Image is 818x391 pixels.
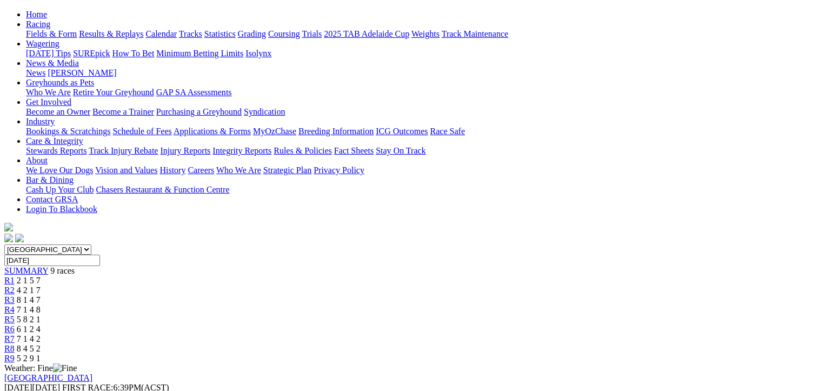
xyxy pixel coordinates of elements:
[298,127,374,136] a: Breeding Information
[17,324,41,334] span: 6 1 2 4
[26,68,814,78] div: News & Media
[156,88,232,97] a: GAP SA Assessments
[26,49,71,58] a: [DATE] Tips
[26,185,814,195] div: Bar & Dining
[245,49,271,58] a: Isolynx
[212,146,271,155] a: Integrity Reports
[244,107,285,116] a: Syndication
[268,29,300,38] a: Coursing
[96,185,229,194] a: Chasers Restaurant & Function Centre
[4,276,15,285] a: R1
[204,29,236,38] a: Statistics
[145,29,177,38] a: Calendar
[376,146,425,155] a: Stay On Track
[174,127,251,136] a: Applications & Forms
[26,49,814,58] div: Wagering
[263,165,311,175] a: Strategic Plan
[26,117,55,126] a: Industry
[4,363,77,373] span: Weather: Fine
[26,88,71,97] a: Who We Are
[4,223,13,231] img: logo-grsa-white.png
[4,354,15,363] a: R9
[79,29,143,38] a: Results & Replays
[26,29,77,38] a: Fields & Form
[26,107,90,116] a: Become an Owner
[26,19,50,29] a: Racing
[26,156,48,165] a: About
[4,373,92,382] a: [GEOGRAPHIC_DATA]
[159,165,185,175] a: History
[26,185,94,194] a: Cash Up Your Club
[4,286,15,295] a: R2
[17,286,41,295] span: 4 2 1 7
[26,195,78,204] a: Contact GRSA
[26,10,47,19] a: Home
[26,68,45,77] a: News
[17,344,41,353] span: 8 4 5 2
[274,146,332,155] a: Rules & Policies
[26,127,110,136] a: Bookings & Scratchings
[17,334,41,343] span: 7 1 4 2
[188,165,214,175] a: Careers
[26,39,59,48] a: Wagering
[238,29,266,38] a: Grading
[26,136,83,145] a: Care & Integrity
[4,334,15,343] a: R7
[4,234,13,242] img: facebook.svg
[253,127,296,136] a: MyOzChase
[156,107,242,116] a: Purchasing a Greyhound
[15,234,24,242] img: twitter.svg
[112,127,171,136] a: Schedule of Fees
[17,276,41,285] span: 2 1 5 7
[17,354,41,363] span: 5 2 9 1
[92,107,154,116] a: Become a Trainer
[95,165,157,175] a: Vision and Values
[48,68,116,77] a: [PERSON_NAME]
[216,165,261,175] a: Who We Are
[4,305,15,314] a: R4
[112,49,155,58] a: How To Bet
[26,127,814,136] div: Industry
[53,363,77,373] img: Fine
[17,315,41,324] span: 5 8 2 1
[302,29,322,38] a: Trials
[26,107,814,117] div: Get Involved
[4,315,15,324] a: R5
[442,29,508,38] a: Track Maintenance
[26,146,87,155] a: Stewards Reports
[156,49,243,58] a: Minimum Betting Limits
[17,295,41,304] span: 8 1 4 7
[26,165,814,175] div: About
[89,146,158,155] a: Track Injury Rebate
[26,58,79,68] a: News & Media
[4,344,15,353] a: R8
[26,146,814,156] div: Care & Integrity
[411,29,440,38] a: Weights
[430,127,464,136] a: Race Safe
[4,295,15,304] a: R3
[4,324,15,334] a: R6
[50,266,75,275] span: 9 races
[26,175,74,184] a: Bar & Dining
[17,305,41,314] span: 7 1 4 8
[73,88,154,97] a: Retire Your Greyhound
[73,49,110,58] a: SUREpick
[26,165,93,175] a: We Love Our Dogs
[26,78,94,87] a: Greyhounds as Pets
[334,146,374,155] a: Fact Sheets
[4,266,48,275] a: SUMMARY
[324,29,409,38] a: 2025 TAB Adelaide Cup
[26,97,71,107] a: Get Involved
[376,127,428,136] a: ICG Outcomes
[160,146,210,155] a: Injury Reports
